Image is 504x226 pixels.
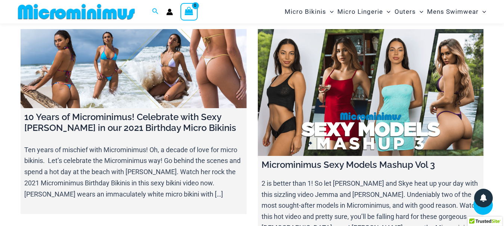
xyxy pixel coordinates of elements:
[24,144,243,200] p: Ten years of mischief with Microminimus! Oh, a decade of love for micro bikinis. Let’s celebrate ...
[166,9,173,15] a: Account icon link
[393,2,425,21] a: OutersMenu ToggleMenu Toggle
[21,29,247,108] a: 10 Years of Microminimus! Celebrate with Sexy Melissa in our 2021 Birthday Micro Bikinis
[24,112,243,134] h4: 10 Years of Microminimus! Celebrate with Sexy [PERSON_NAME] in our 2021 Birthday Micro Bikinis
[283,2,336,21] a: Micro BikinisMenu ToggleMenu Toggle
[15,3,138,20] img: MM SHOP LOGO FLAT
[180,3,198,20] a: View Shopping Cart, empty
[336,2,392,21] a: Micro LingerieMenu ToggleMenu Toggle
[416,2,423,21] span: Menu Toggle
[425,2,488,21] a: Mens SwimwearMenu ToggleMenu Toggle
[337,2,383,21] span: Micro Lingerie
[479,2,486,21] span: Menu Toggle
[427,2,479,21] span: Mens Swimwear
[285,2,326,21] span: Micro Bikinis
[282,1,489,22] nav: Site Navigation
[152,7,159,16] a: Search icon link
[326,2,334,21] span: Menu Toggle
[383,2,390,21] span: Menu Toggle
[395,2,416,21] span: Outers
[258,29,484,156] a: Microminimus Sexy Models Mashup Vol 3
[262,160,480,170] h4: Microminimus Sexy Models Mashup Vol 3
